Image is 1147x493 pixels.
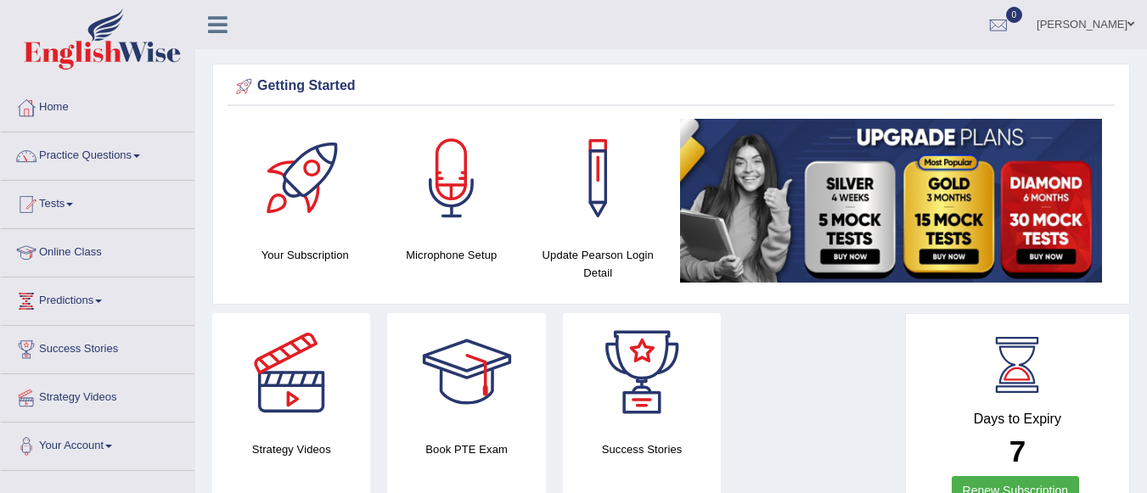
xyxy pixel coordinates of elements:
h4: Your Subscription [240,246,370,264]
div: Getting Started [232,74,1110,99]
a: Home [1,84,194,126]
a: Strategy Videos [1,374,194,417]
a: Practice Questions [1,132,194,175]
h4: Book PTE Exam [387,440,545,458]
h4: Microphone Setup [387,246,517,264]
h4: Days to Expiry [925,412,1110,427]
a: Online Class [1,229,194,272]
img: small5.jpg [680,119,1103,283]
h4: Strategy Videos [212,440,370,458]
h4: Success Stories [563,440,721,458]
span: 0 [1006,7,1023,23]
a: Predictions [1,277,194,320]
a: Success Stories [1,326,194,368]
a: Your Account [1,423,194,465]
h4: Update Pearson Login Detail [533,246,663,282]
a: Tests [1,181,194,223]
b: 7 [1009,434,1026,468]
